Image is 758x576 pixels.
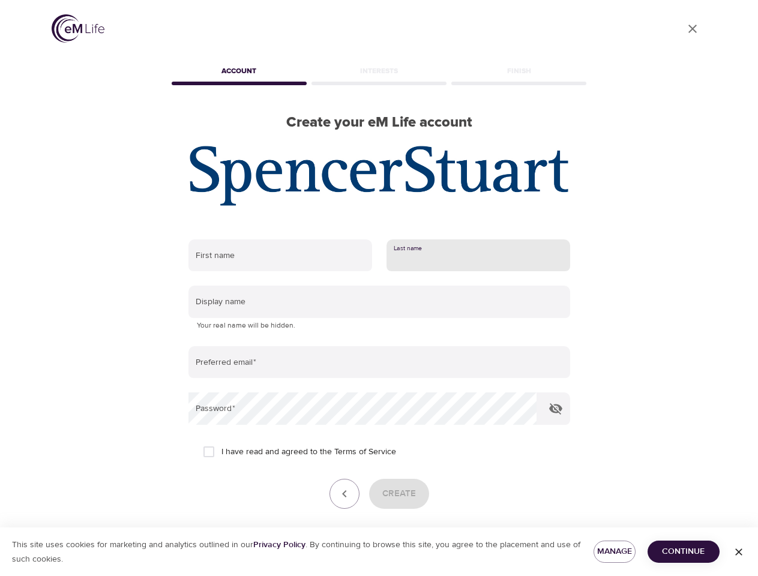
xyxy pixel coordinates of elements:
[190,146,569,206] img: org_logo_448.jpg
[221,446,396,458] span: I have read and agreed to the
[52,14,104,43] img: logo
[253,539,305,550] a: Privacy Policy
[678,14,707,43] a: close
[648,541,720,563] button: Continue
[594,541,636,563] button: Manage
[603,544,626,559] span: Manage
[334,446,396,458] a: Terms of Service
[657,544,710,559] span: Continue
[169,114,589,131] h2: Create your eM Life account
[197,320,562,332] p: Your real name will be hidden.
